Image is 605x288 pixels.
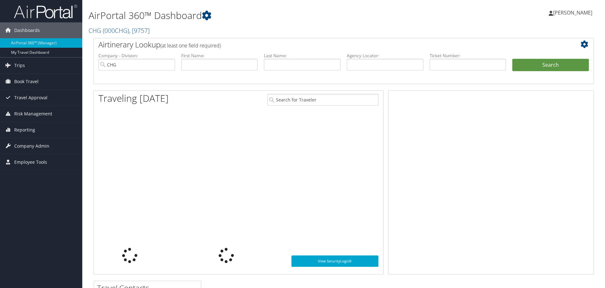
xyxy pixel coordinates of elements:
[89,9,429,22] h1: AirPortal 360™ Dashboard
[98,39,547,50] h2: Airtinerary Lookup
[264,52,340,59] label: Last Name:
[181,52,258,59] label: First Name:
[160,42,221,49] span: (at least one field required)
[14,4,77,19] img: airportal-logo.png
[430,52,506,59] label: Ticket Number:
[98,52,175,59] label: Company - Division:
[553,9,592,16] span: [PERSON_NAME]
[98,92,169,105] h1: Traveling [DATE]
[129,26,150,35] span: , [ 9757 ]
[267,94,378,106] input: Search for Traveler
[14,154,47,170] span: Employee Tools
[103,26,129,35] span: ( 000CHG )
[549,3,599,22] a: [PERSON_NAME]
[14,74,39,89] span: Book Travel
[14,90,47,106] span: Travel Approval
[14,22,40,38] span: Dashboards
[89,26,150,35] a: CHG
[14,58,25,73] span: Trips
[14,122,35,138] span: Reporting
[14,106,52,122] span: Risk Management
[291,255,378,267] a: View SecurityLogic®
[347,52,423,59] label: Agency Locator:
[512,59,589,71] button: Search
[14,138,49,154] span: Company Admin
